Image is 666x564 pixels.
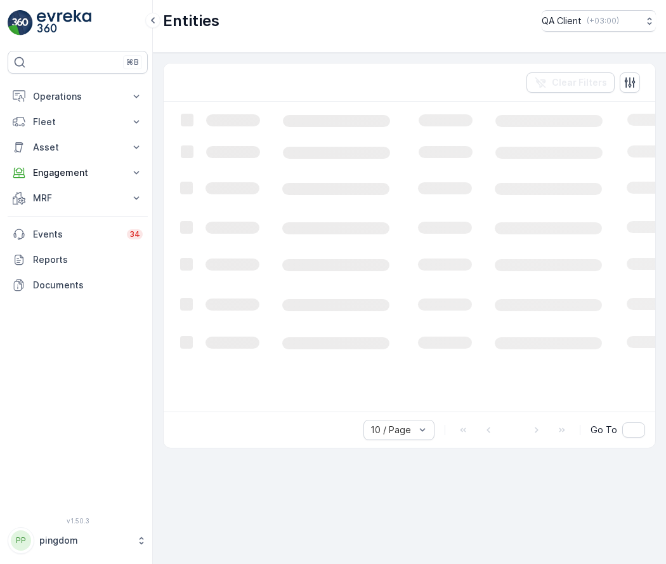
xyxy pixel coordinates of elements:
button: QA Client(+03:00) [542,10,656,32]
p: QA Client [542,15,582,27]
a: Documents [8,272,148,298]
p: Entities [163,11,219,31]
p: Reports [33,253,143,266]
p: Operations [33,90,122,103]
button: PPpingdom [8,527,148,554]
span: v 1.50.3 [8,517,148,525]
button: Engagement [8,160,148,185]
p: Fleet [33,116,122,128]
p: Clear Filters [552,76,607,89]
p: ⌘B [126,57,139,67]
p: Documents [33,279,143,292]
a: Events34 [8,222,148,247]
img: logo [8,10,33,36]
p: pingdom [39,534,130,547]
p: Events [33,228,119,241]
p: Engagement [33,166,122,179]
p: MRF [33,192,122,205]
button: Asset [8,135,148,160]
p: 34 [129,229,140,239]
div: PP [11,530,31,551]
button: Fleet [8,109,148,135]
span: Go To [591,424,617,436]
p: ( +03:00 ) [587,16,619,26]
button: Clear Filters [526,72,615,93]
button: MRF [8,185,148,211]
button: Operations [8,84,148,109]
a: Reports [8,247,148,272]
img: logo_light-DOdMpM7g.png [37,10,91,36]
p: Asset [33,141,122,154]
